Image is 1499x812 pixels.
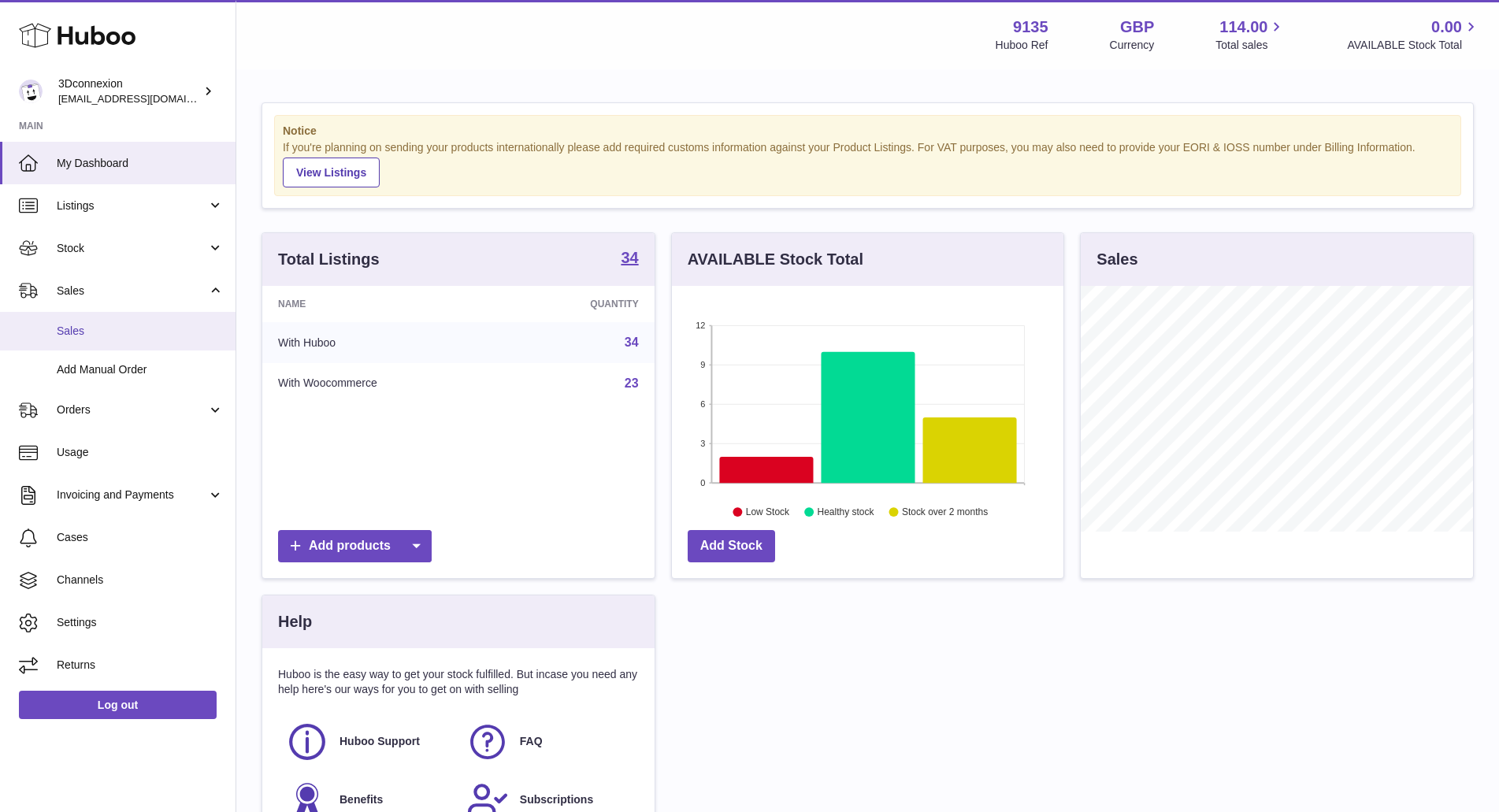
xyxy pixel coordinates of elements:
text: Low Stock [746,506,790,517]
a: 0.00 AVAILABLE Stock Total [1347,17,1480,53]
span: Stock [57,241,207,256]
div: Huboo Ref [996,38,1048,53]
span: FAQ [520,734,543,749]
th: Name [262,286,506,322]
span: Cases [57,530,224,545]
text: 9 [700,360,705,369]
span: Usage [57,445,224,460]
a: 23 [625,376,639,390]
text: 6 [700,399,705,409]
p: Huboo is the easy way to get your stock fulfilled. But incase you need any help here's our ways f... [278,667,639,697]
text: 12 [696,321,705,330]
a: 34 [625,336,639,349]
a: FAQ [466,721,631,763]
span: Orders [57,402,207,417]
span: Total sales [1215,38,1286,53]
span: Huboo Support [340,734,420,749]
div: 3Dconnexion [58,76,200,106]
strong: 9135 [1013,17,1048,38]
text: 3 [700,439,705,448]
span: My Dashboard [57,156,224,171]
span: Channels [57,573,224,588]
span: Sales [57,324,224,339]
span: Returns [57,658,224,673]
td: With Woocommerce [262,363,506,404]
span: Benefits [340,792,383,807]
span: Subscriptions [520,792,593,807]
h3: Sales [1096,249,1137,270]
text: 0 [700,478,705,488]
div: Currency [1110,38,1155,53]
span: Listings [57,198,207,213]
strong: 34 [621,250,638,265]
h3: Help [278,611,312,632]
a: Huboo Support [286,721,451,763]
span: Add Manual Order [57,362,224,377]
strong: GBP [1120,17,1154,38]
h3: Total Listings [278,249,380,270]
a: Add Stock [688,530,775,562]
text: Stock over 2 months [902,506,988,517]
span: Invoicing and Payments [57,488,207,502]
td: With Huboo [262,322,506,363]
th: Quantity [506,286,655,322]
span: [EMAIL_ADDRESS][DOMAIN_NAME] [58,92,232,105]
span: AVAILABLE Stock Total [1347,38,1480,53]
h3: AVAILABLE Stock Total [688,249,863,270]
span: 114.00 [1219,17,1267,38]
span: Settings [57,615,224,630]
a: Log out [19,691,217,719]
span: 0.00 [1431,17,1462,38]
a: 114.00 Total sales [1215,17,1286,53]
text: Healthy stock [817,506,874,517]
a: 34 [621,250,638,269]
div: If you're planning on sending your products internationally please add required customs informati... [283,140,1453,187]
strong: Notice [283,124,1453,139]
img: order_eu@3dconnexion.com [19,80,43,103]
a: View Listings [283,158,380,187]
span: Sales [57,284,207,298]
a: Add products [278,530,432,562]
